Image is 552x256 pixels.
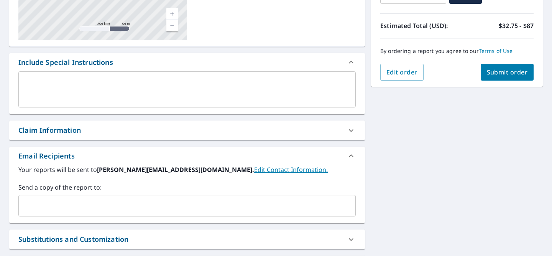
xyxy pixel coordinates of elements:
a: Current Level 17, Zoom In [166,8,178,20]
button: Submit order [481,64,534,81]
div: Include Special Instructions [18,57,113,68]
div: Email Recipients [18,151,75,161]
label: Send a copy of the report to: [18,183,356,192]
b: [PERSON_NAME][EMAIL_ADDRESS][DOMAIN_NAME]. [97,165,254,174]
div: Claim Information [18,125,81,135]
div: Include Special Instructions [9,53,365,71]
span: Edit order [386,68,417,76]
span: Submit order [487,68,528,76]
label: Your reports will be sent to [18,165,356,174]
a: Current Level 17, Zoom Out [166,20,178,31]
div: Substitutions and Customization [9,230,365,249]
p: By ordering a report you agree to our [380,48,534,55]
div: Email Recipients [9,147,365,165]
div: Substitutions and Customization [18,234,128,244]
p: Estimated Total (USD): [380,21,457,30]
a: EditContactInfo [254,165,328,174]
p: $32.75 - $87 [499,21,534,30]
button: Edit order [380,64,424,81]
div: Claim Information [9,121,365,140]
a: Terms of Use [479,47,513,55]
